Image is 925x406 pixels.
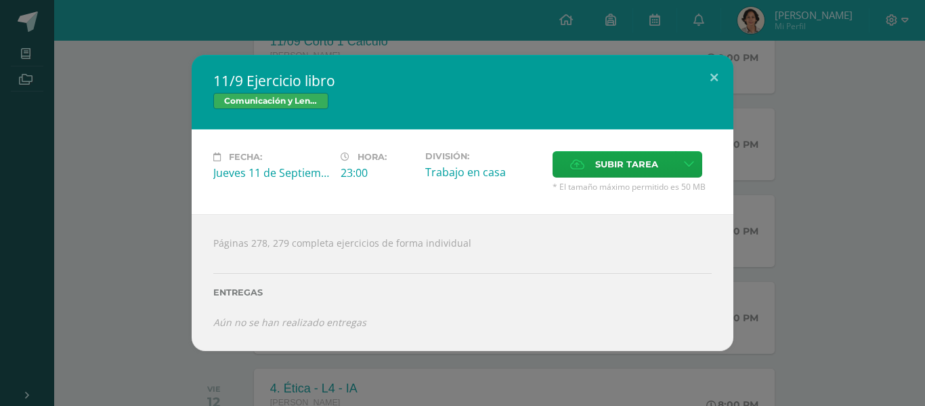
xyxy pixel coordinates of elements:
label: Entregas [213,287,712,298]
div: Páginas 278, 279 completa ejercicios de forma individual [192,214,733,351]
div: Jueves 11 de Septiembre [213,165,330,180]
i: Aún no se han realizado entregas [213,316,366,329]
h2: 11/9 Ejercicio libro [213,71,712,90]
span: Subir tarea [595,152,658,177]
div: 23:00 [341,165,414,180]
span: Comunicación y Lenguaje [213,93,328,109]
label: División: [425,151,542,161]
span: * El tamaño máximo permitido es 50 MB [553,181,712,192]
div: Trabajo en casa [425,165,542,180]
span: Fecha: [229,152,262,162]
span: Hora: [358,152,387,162]
button: Close (Esc) [695,55,733,101]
